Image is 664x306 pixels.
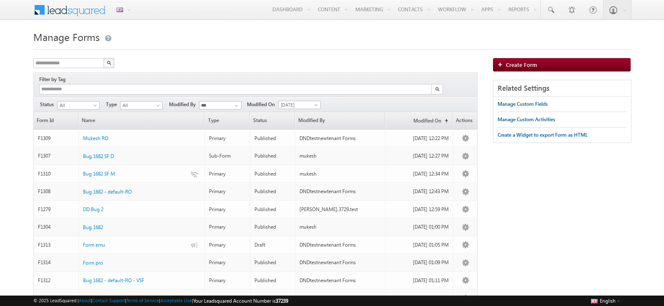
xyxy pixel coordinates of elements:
[169,101,199,108] span: Modified By
[83,277,144,284] a: Bug 1682 - default-RO - VSF
[295,112,385,129] a: Modified By
[83,241,105,249] a: Form emu
[498,127,588,143] a: Create a Widget to export Form as HTML
[83,189,132,195] span: Bug 1682 - default-RO
[120,101,163,110] a: All
[209,294,246,302] div: Sub-Form
[83,206,103,213] a: DD Bug 2
[83,206,103,212] span: DD Bug 2
[254,170,291,178] div: Published
[83,135,108,141] span: Mukesh RO
[493,80,631,97] div: Related Settings
[589,296,622,306] button: English
[250,112,294,129] span: Status
[92,298,125,303] a: Contact Support
[498,112,555,127] a: Manage Custom Activities
[390,188,449,195] div: [DATE] 12:43 PM
[390,277,449,284] div: [DATE] 01:11 PM
[254,241,291,249] div: Draft
[38,170,75,178] div: F1310
[600,298,616,304] span: English
[160,298,192,303] a: Acceptable Use
[254,223,291,231] div: Published
[506,61,537,68] span: Create Form
[83,259,103,267] a: Form pro
[38,152,75,160] div: F1307
[58,102,97,109] span: All
[390,259,449,266] div: [DATE] 01:09 PM
[83,170,115,178] a: Bug 1682 SF M
[209,188,246,195] div: Primary
[209,277,246,284] div: Primary
[299,170,381,178] div: mukesh
[106,101,120,108] span: Type
[83,153,114,159] span: Bug 1682 SF D
[107,61,111,65] img: Search
[126,298,159,303] a: Terms of Service
[498,62,506,67] img: add_icon.png
[279,101,318,109] span: [DATE]
[254,206,291,213] div: Published
[57,101,100,110] a: All
[121,102,160,109] span: All
[83,277,144,283] span: Bug 1682 - default-RO - VSF
[299,241,381,249] div: DNDtestnewtenant Forms
[38,241,75,249] div: F1313
[390,241,449,249] div: [DATE] 01:05 PM
[390,135,449,142] div: [DATE] 12:22 PM
[209,241,246,249] div: Primary
[390,170,449,178] div: [DATE] 12:34 PM
[453,112,477,129] span: Actions
[390,152,449,160] div: [DATE] 12:27 PM
[38,206,75,213] div: F1279
[38,135,75,142] div: F1309
[254,188,291,195] div: Published
[79,298,91,303] a: About
[254,294,291,302] div: Published
[247,101,278,108] span: Modified On
[299,277,381,284] div: DNDtestnewtenant Forms
[299,206,381,213] div: [PERSON_NAME].3729.test
[209,206,246,213] div: Primary
[209,170,246,178] div: Primary
[299,135,381,142] div: DNDtestnewtenant Forms
[33,297,288,305] span: © 2025 LeadSquared | | | | |
[209,259,246,266] div: Primary
[254,259,291,266] div: Published
[83,242,105,248] span: Form emu
[79,112,204,129] a: Name
[38,223,75,231] div: F1304
[34,112,78,129] a: Form Id
[83,295,148,302] a: Bug 1682 - default-RO - VSub
[498,131,588,139] div: Create a Widget to export Form as HTML
[205,112,249,129] span: Type
[83,153,114,160] a: Bug 1682 SF D
[83,260,103,266] span: Form pro
[209,152,246,160] div: Sub-Form
[83,188,132,196] a: Bug 1682 - default-RO
[83,224,103,230] span: Bug 1682
[390,294,449,302] div: [DATE] 01:12 PM
[209,223,246,231] div: Primary
[498,100,548,108] div: Manage Custom Fields
[38,188,75,195] div: F1308
[498,116,555,123] div: Manage Custom Activities
[435,87,439,91] img: Search
[299,259,381,266] div: DNDtestnewtenant Forms
[83,224,103,231] a: Bug 1682
[390,206,449,213] div: [DATE] 12:59 PM
[299,223,381,231] div: mukesh
[385,112,452,129] a: Modified On(sorted ascending)
[498,97,548,112] a: Manage Custom Fields
[276,298,288,304] span: 37239
[254,277,291,284] div: Published
[38,294,75,302] div: F1311
[278,101,321,109] a: [DATE]
[230,102,241,110] a: Show All Items
[390,223,449,231] div: [DATE] 01:00 PM
[40,101,57,108] span: Status
[209,135,246,142] div: Primary
[254,152,291,160] div: Published
[33,30,100,43] span: Manage Forms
